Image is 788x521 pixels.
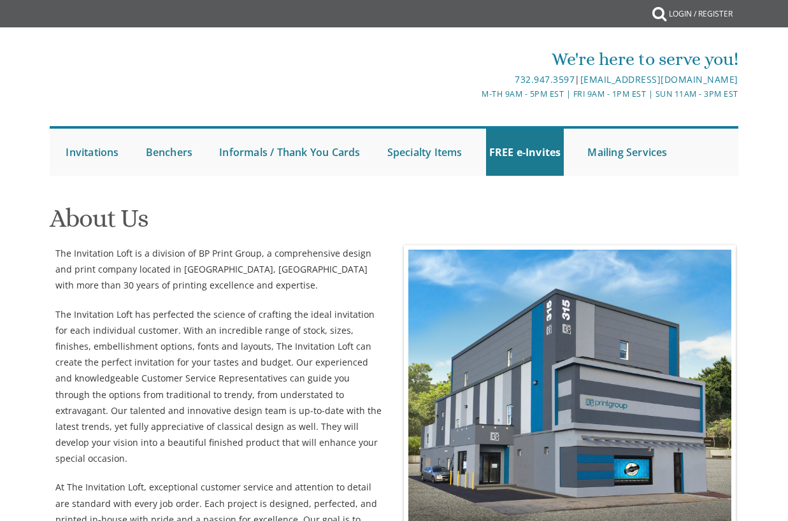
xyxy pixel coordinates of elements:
[62,129,122,176] a: Invitations
[55,245,384,294] p: The Invitation Loft is a division of BP Print Group, a comprehensive design and print company loc...
[580,73,738,85] a: [EMAIL_ADDRESS][DOMAIN_NAME]
[55,306,384,467] p: The Invitation Loft has perfected the science of crafting the ideal invitation for each individua...
[280,72,738,87] div: |
[280,46,738,72] div: We're here to serve you!
[384,129,466,176] a: Specialty Items
[486,129,564,176] a: FREE e-Invites
[515,73,575,85] a: 732.947.3597
[280,87,738,101] div: M-Th 9am - 5pm EST | Fri 9am - 1pm EST | Sun 11am - 3pm EST
[143,129,196,176] a: Benchers
[584,129,670,176] a: Mailing Services
[50,204,738,242] h1: About Us
[216,129,363,176] a: Informals / Thank You Cards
